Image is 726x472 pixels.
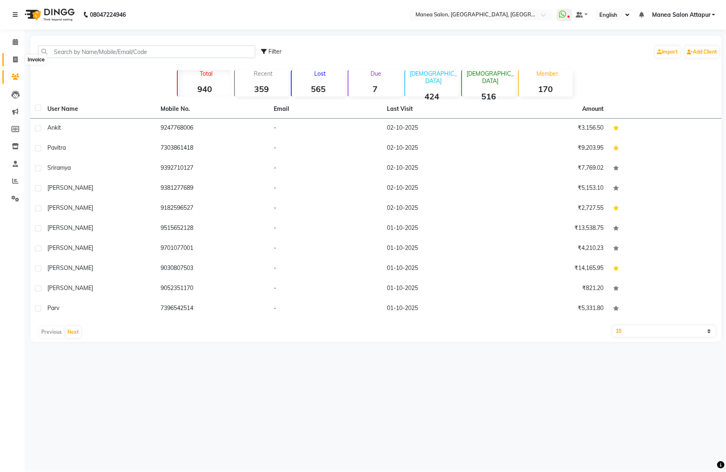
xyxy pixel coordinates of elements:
[496,119,609,139] td: ₹3,156.50
[156,179,269,199] td: 9381277689
[292,84,345,94] strong: 565
[348,84,402,94] strong: 7
[350,70,402,77] p: Due
[47,204,93,211] span: [PERSON_NAME]
[382,219,495,239] td: 01-10-2025
[382,279,495,299] td: 01-10-2025
[54,164,71,171] span: ramya
[496,139,609,159] td: ₹9,203.95
[269,219,382,239] td: -
[178,84,231,94] strong: 940
[38,45,255,58] input: Search by Name/Mobile/Email/Code
[496,179,609,199] td: ₹5,153.10
[382,239,495,259] td: 01-10-2025
[47,184,93,191] span: [PERSON_NAME]
[462,91,516,101] strong: 516
[496,259,609,279] td: ₹14,165.95
[235,84,288,94] strong: 359
[269,179,382,199] td: -
[522,70,572,77] p: Member
[47,264,93,272] span: [PERSON_NAME]
[409,70,459,85] p: [DEMOGRAPHIC_DATA]
[156,299,269,319] td: 7396542514
[269,299,382,319] td: -
[382,299,495,319] td: 01-10-2025
[685,46,719,58] a: Add Client
[295,70,345,77] p: Lost
[47,284,93,292] span: [PERSON_NAME]
[90,3,126,26] b: 08047224946
[405,91,459,101] strong: 424
[156,279,269,299] td: 9052351170
[47,244,93,252] span: [PERSON_NAME]
[382,100,495,119] th: Last Visit
[496,239,609,259] td: ₹4,210.23
[269,239,382,259] td: -
[269,159,382,179] td: -
[47,124,61,131] span: Ankit
[156,159,269,179] td: 9392710127
[269,48,282,55] span: Filter
[382,159,495,179] td: 02-10-2025
[156,119,269,139] td: 9247768006
[269,199,382,219] td: -
[382,259,495,279] td: 01-10-2025
[465,70,516,85] p: [DEMOGRAPHIC_DATA]
[496,159,609,179] td: ₹7,769.02
[42,100,156,119] th: User Name
[519,84,572,94] strong: 170
[26,55,47,65] div: Invoice
[47,224,93,232] span: [PERSON_NAME]
[382,179,495,199] td: 02-10-2025
[181,70,231,77] p: Total
[652,11,710,19] span: Manea Salon Attapur
[156,259,269,279] td: 9030807503
[496,199,609,219] td: ₹2,727.55
[156,100,269,119] th: Mobile No.
[47,164,54,171] span: Sri
[655,46,680,58] a: Import
[269,259,382,279] td: -
[578,100,609,118] th: Amount
[47,144,66,151] span: Pavitra
[496,219,609,239] td: ₹13,538.75
[269,119,382,139] td: -
[156,139,269,159] td: 7303861418
[496,279,609,299] td: ₹821.20
[238,70,288,77] p: Recent
[65,326,81,338] button: Next
[496,299,609,319] td: ₹5,331.80
[156,219,269,239] td: 9515652128
[382,119,495,139] td: 02-10-2025
[47,304,59,312] span: Parv
[21,3,77,26] img: logo
[269,100,382,119] th: Email
[382,199,495,219] td: 02-10-2025
[269,279,382,299] td: -
[382,139,495,159] td: 02-10-2025
[269,139,382,159] td: -
[156,239,269,259] td: 9701077001
[156,199,269,219] td: 9182596527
